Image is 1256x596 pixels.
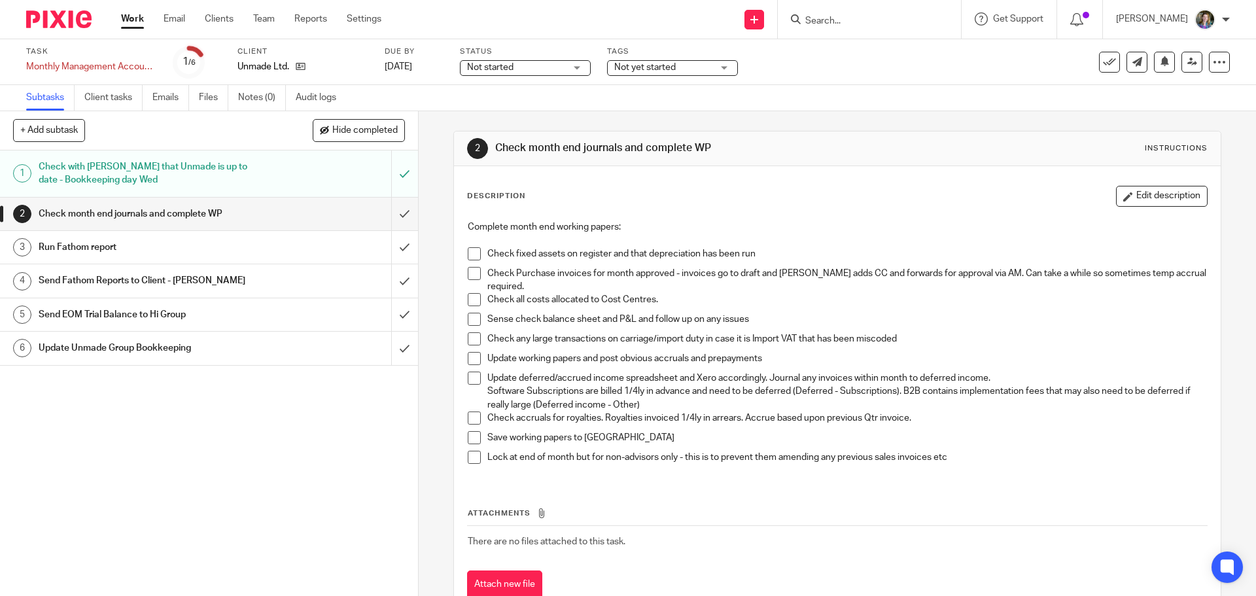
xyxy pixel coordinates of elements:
div: 2 [13,205,31,223]
a: Team [253,12,275,26]
p: Check fixed assets on register and that depreciation has been run [487,247,1206,260]
label: Status [460,46,591,57]
a: Reports [294,12,327,26]
p: Check all costs allocated to Cost Centres. [487,293,1206,306]
h1: Send EOM Trial Balance to Hi Group [39,305,265,324]
small: /6 [188,59,196,66]
a: Emails [152,85,189,111]
div: 5 [13,306,31,324]
p: Sense check balance sheet and P&L and follow up on any issues [487,313,1206,326]
h1: Send Fathom Reports to Client - [PERSON_NAME] [39,271,265,290]
label: Client [237,46,368,57]
span: Hide completed [332,126,398,136]
span: There are no files attached to this task. [468,537,625,546]
p: Lock at end of month but for non-advisors only - this is to prevent them amending any previous sa... [487,451,1206,464]
label: Due by [385,46,444,57]
input: Search [804,16,922,27]
span: Not started [467,63,514,72]
p: Complete month end working papers: [468,220,1206,234]
p: Update working papers and post obvious accruals and prepayments [487,352,1206,365]
span: Attachments [468,510,531,517]
a: Work [121,12,144,26]
h1: Check month end journals and complete WP [495,141,865,155]
label: Task [26,46,157,57]
p: Check accruals for royalties. Royalties invoiced 1/4ly in arrears. Accrue based upon previous Qtr... [487,412,1206,425]
button: Hide completed [313,119,405,141]
p: Unmade Ltd. [237,60,289,73]
img: 1530183611242%20(1).jpg [1195,9,1215,30]
h1: Run Fathom report [39,237,265,257]
a: Email [164,12,185,26]
a: Client tasks [84,85,143,111]
a: Clients [205,12,234,26]
span: [DATE] [385,62,412,71]
div: Instructions [1145,143,1208,154]
button: + Add subtask [13,119,85,141]
div: 1 [13,164,31,183]
label: Tags [607,46,738,57]
span: Get Support [993,14,1043,24]
span: Not yet started [614,63,676,72]
div: 6 [13,339,31,357]
div: 3 [13,238,31,256]
p: Check Purchase invoices for month approved - invoices go to draft and [PERSON_NAME] adds CC and f... [487,267,1206,294]
p: Check any large transactions on carriage/import duty in case it is Import VAT that has been miscoded [487,332,1206,345]
a: Audit logs [296,85,346,111]
h1: Check month end journals and complete WP [39,204,265,224]
img: Pixie [26,10,92,28]
a: Settings [347,12,381,26]
h1: Update Unmade Group Bookkeeping [39,338,265,358]
a: Subtasks [26,85,75,111]
p: Description [467,191,525,202]
div: 4 [13,272,31,290]
p: Update deferred/accrued income spreadsheet and Xero accordingly. Journal any invoices within mont... [487,372,1206,385]
a: Notes (0) [238,85,286,111]
div: 1 [183,54,196,69]
p: Software Subscriptions are billed 1/4ly in advance and need to be deferred (Deferred - Subscripti... [487,385,1206,412]
div: Monthly Management Accounts - Unmade [26,60,157,73]
button: Edit description [1116,186,1208,207]
div: 2 [467,138,488,159]
a: Files [199,85,228,111]
p: Save working papers to [GEOGRAPHIC_DATA] [487,431,1206,444]
h1: Check with [PERSON_NAME] that Unmade is up to date - Bookkeeping day Wed [39,157,265,190]
p: [PERSON_NAME] [1116,12,1188,26]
